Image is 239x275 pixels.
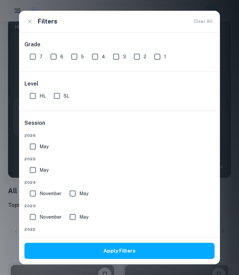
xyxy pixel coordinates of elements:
[24,41,215,49] h6: Grade
[24,179,215,185] span: 2024
[24,203,215,209] span: 2023
[39,53,43,60] span: 7
[64,92,69,100] span: SL
[38,17,57,26] h6: Filters
[81,53,84,60] span: 5
[24,119,215,132] h6: Session
[24,132,215,139] span: 2026
[164,53,166,60] span: 1
[24,156,215,162] span: 2025
[24,80,215,88] h6: Level
[60,53,63,60] span: 6
[79,213,88,221] span: May
[24,226,215,232] span: 2022
[79,190,88,197] span: May
[39,143,49,150] span: May
[123,53,126,60] span: 3
[24,243,215,259] button: Apply Filters
[144,53,146,60] span: 2
[39,190,62,197] span: November
[39,92,46,100] span: HL
[39,213,62,221] span: November
[79,237,88,244] span: May
[102,53,105,60] span: 4
[39,166,49,174] span: May
[39,237,62,244] span: November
